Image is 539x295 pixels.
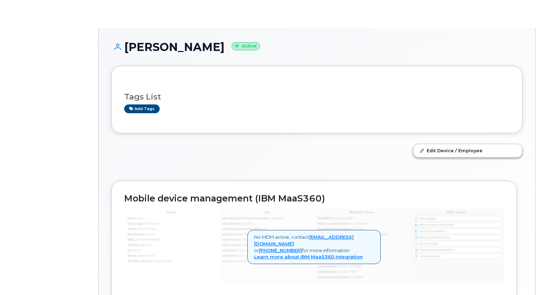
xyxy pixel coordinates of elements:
[124,104,160,113] a: Add tags
[124,194,504,204] h2: Mobile device management (IBM MaaS360)
[259,248,302,253] a: [PHONE_NUMBER]
[124,92,510,101] h3: Tags List
[111,41,523,53] h1: [PERSON_NAME]
[371,233,374,239] span: ×
[247,230,381,264] div: No MDM active, contact or for more information
[413,144,522,157] a: Edit Device / Employee
[371,234,374,239] a: Close
[232,42,260,50] small: Active
[254,254,363,259] a: Learn more about IBM MaaS360 integration
[124,209,504,283] img: mdm_maas360_data_lg-147edf4ce5891b6e296acbe60ee4acd306360f73f278574cfef86ac192ea0250.jpg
